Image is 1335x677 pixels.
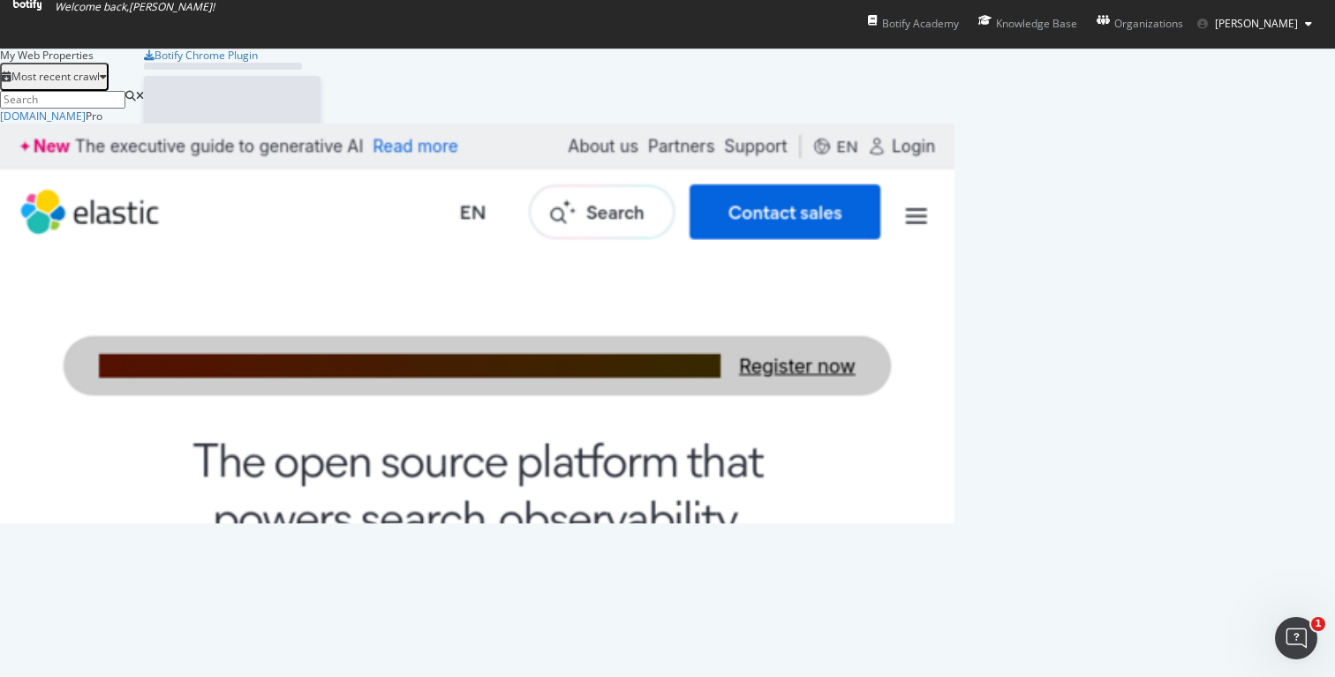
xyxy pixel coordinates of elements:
[1275,617,1317,659] iframe: Intercom live chat
[868,15,959,33] div: Botify Academy
[1311,617,1325,631] span: 1
[155,48,258,63] div: Botify Chrome Plugin
[144,48,258,63] a: Botify Chrome Plugin
[86,109,102,124] div: Pro
[1097,15,1183,33] div: Organizations
[978,15,1077,33] div: Knowledge Base
[1215,16,1298,31] span: Celia García-Gutiérrez
[11,71,100,83] div: Most recent crawl
[1183,10,1326,38] button: [PERSON_NAME]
